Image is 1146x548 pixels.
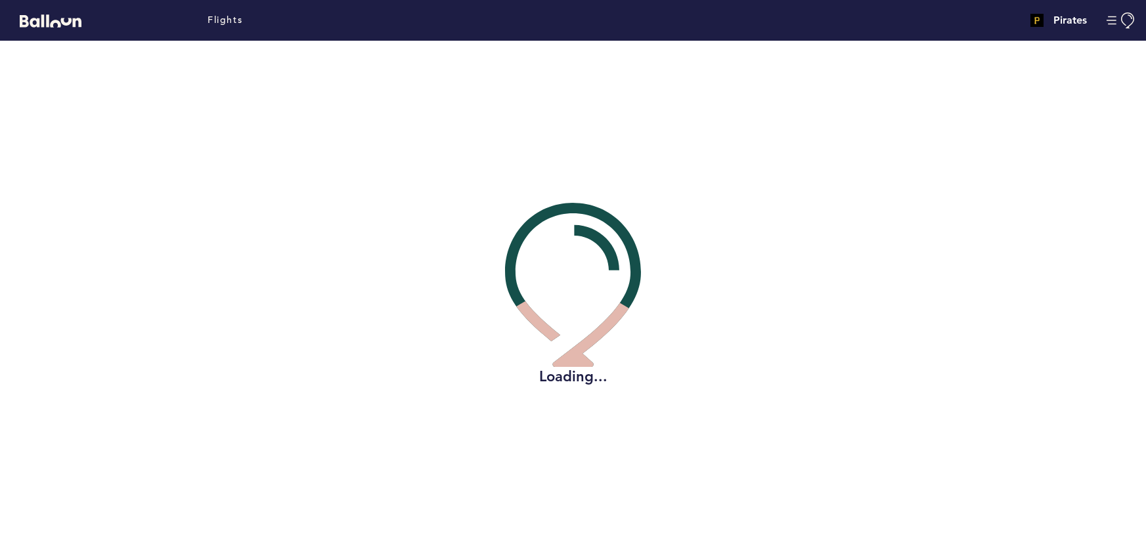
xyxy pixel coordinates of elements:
a: Flights [208,13,242,28]
button: Manage Account [1107,12,1136,29]
svg: Balloon [20,14,81,28]
h4: Pirates [1053,12,1087,28]
h2: Loading... [505,367,641,387]
a: Balloon [10,13,81,27]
